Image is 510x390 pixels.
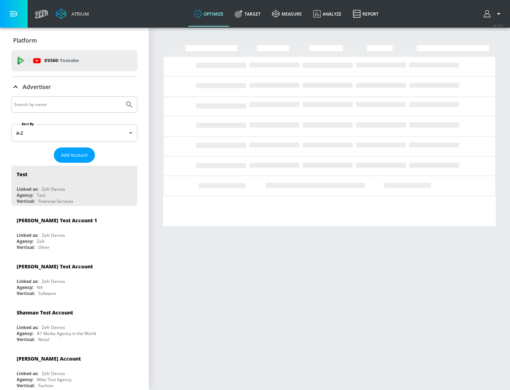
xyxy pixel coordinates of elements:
[17,217,97,224] div: [PERSON_NAME] Test Account 1
[11,258,137,298] div: [PERSON_NAME] Test AccountLinked as:Zefr DemosAgency:NAVertical:Software
[17,377,33,383] div: Agency:
[11,77,137,97] div: Advertiser
[38,290,56,296] div: Software
[20,122,35,126] label: Sort By
[229,1,266,27] a: Target
[61,151,88,159] span: Add Account
[17,309,73,316] div: Shannan Test Account
[37,330,96,336] div: #1 Media Agency in the World
[56,9,89,19] a: Atrium
[38,336,49,342] div: Retail
[38,244,50,250] div: Other
[11,212,137,252] div: [PERSON_NAME] Test Account 1Linked as:Zefr DemosAgency:ZefrVertical:Other
[17,263,93,270] div: [PERSON_NAME] Test Account
[11,166,137,206] div: TestLinked as:Zefr DemosAgency:TestVertical:Financial Services
[60,57,79,64] p: Youtube
[11,304,137,344] div: Shannan Test AccountLinked as:Zefr DemosAgency:#1 Media Agency in the WorldVertical:Retail
[17,232,38,238] div: Linked as:
[17,370,38,377] div: Linked as:
[14,100,121,109] input: Search by name
[11,50,137,71] div: DV360: Youtube
[11,30,137,50] div: Platform
[44,57,79,65] p: DV360:
[17,238,33,244] div: Agency:
[38,198,73,204] div: Financial Services
[307,1,347,27] a: Analyze
[42,370,65,377] div: Zefr Demos
[17,171,27,178] div: Test
[13,37,37,44] p: Platform
[17,355,81,362] div: [PERSON_NAME] Account
[37,192,45,198] div: Test
[17,336,35,342] div: Vertical:
[69,11,89,17] div: Atrium
[42,278,65,284] div: Zefr Demos
[23,83,51,91] p: Advertiser
[42,186,65,192] div: Zefr Demos
[11,124,137,142] div: A-Z
[17,290,35,296] div: Vertical:
[17,244,35,250] div: Vertical:
[17,278,38,284] div: Linked as:
[347,1,384,27] a: Report
[17,324,38,330] div: Linked as:
[37,377,72,383] div: Mike Test Agency
[17,284,33,290] div: Agency:
[17,192,33,198] div: Agency:
[17,383,35,389] div: Vertical:
[17,198,35,204] div: Vertical:
[37,238,45,244] div: Zefr
[493,23,503,27] span: v 4.25.4
[188,1,229,27] a: optimize
[42,232,65,238] div: Zefr Demos
[54,147,95,163] button: Add Account
[266,1,307,27] a: measure
[38,383,53,389] div: Fashion
[37,284,43,290] div: NA
[17,186,38,192] div: Linked as:
[17,330,33,336] div: Agency:
[42,324,65,330] div: Zefr Demos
